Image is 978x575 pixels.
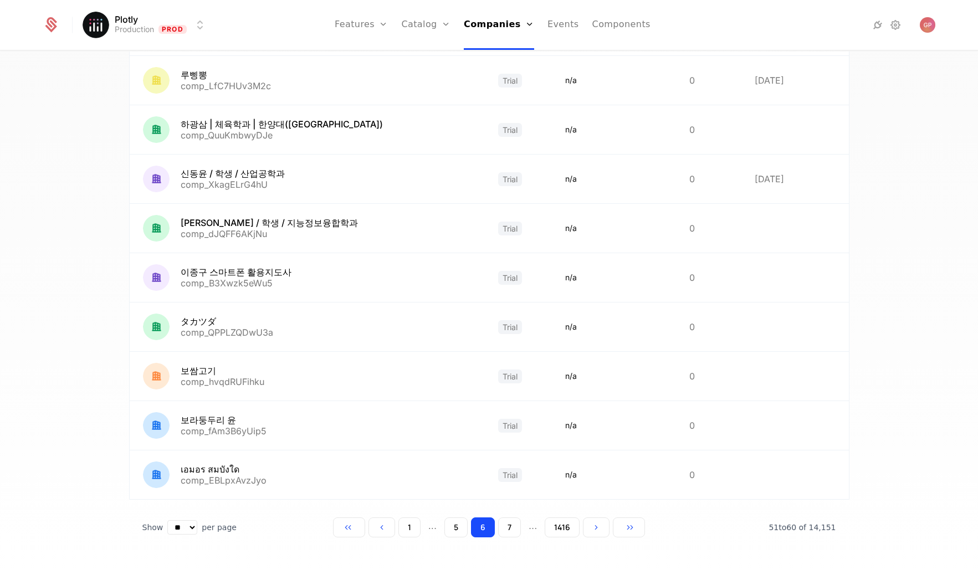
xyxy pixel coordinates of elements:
button: Go to page 6 [471,517,495,537]
span: per page [202,522,237,533]
span: 14,151 [769,523,836,532]
button: Go to page 1 [398,517,421,537]
span: Prod [158,25,187,34]
select: Select page size [167,520,197,535]
span: 51 to 60 of [769,523,808,532]
button: Go to next page [583,517,610,537]
button: Go to previous page [368,517,395,537]
a: Integrations [871,18,884,32]
div: Table pagination [129,517,849,537]
button: Go to first page [333,517,365,537]
button: Go to page 1416 [545,517,580,537]
button: Go to page 5 [444,517,468,537]
span: Plotly [115,15,138,24]
span: Show [142,522,163,533]
button: Open user button [920,17,935,33]
button: Select environment [86,13,207,37]
div: Page navigation [333,517,646,537]
span: ... [524,517,541,537]
span: ... [424,517,441,537]
a: Settings [889,18,902,32]
img: Plotly [83,12,109,38]
div: Production [115,24,154,35]
button: Go to last page [613,517,645,537]
button: Go to page 7 [498,517,521,537]
img: Gregory Paciga [920,17,935,33]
